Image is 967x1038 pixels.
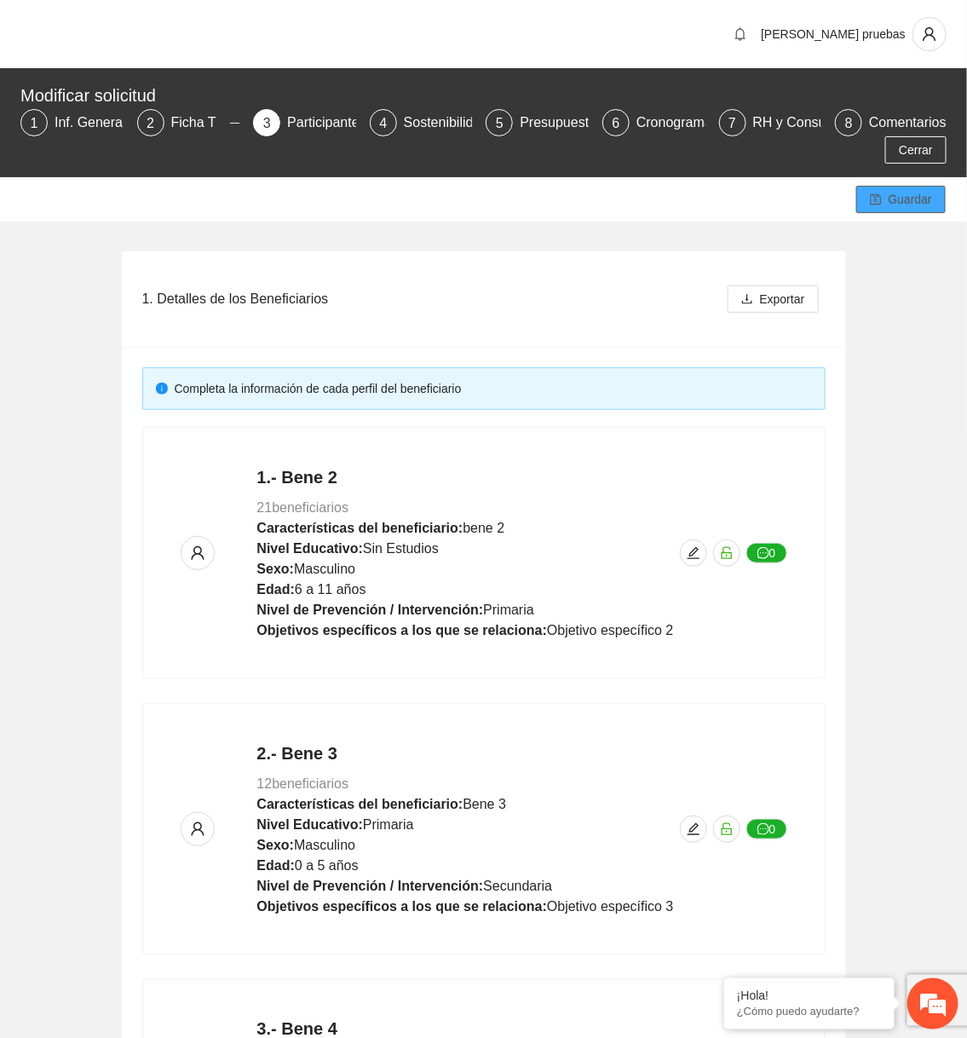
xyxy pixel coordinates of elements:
[370,109,473,136] div: 4Sostenibilidad
[181,545,214,561] span: user
[89,87,286,109] div: Chatee con nosotros ahora
[737,989,882,1003] div: ¡Hola!
[496,116,504,130] span: 5
[547,899,674,914] span: Objetivo específico 3
[913,26,946,42] span: user
[20,109,124,136] div: 1Inf. General
[889,190,932,209] span: Guardar
[547,623,674,637] span: Objetivo específico 2
[912,17,947,51] button: user
[147,116,154,130] span: 2
[9,465,325,525] textarea: Escriba su mensaje y pulse “Intro”
[856,186,946,213] button: saveGuardar
[257,582,295,597] strong: Edad:
[257,562,295,576] strong: Sexo:
[295,582,366,597] span: 6 a 11 años
[171,109,230,136] div: Ficha T
[287,109,380,136] div: Participantes
[737,1006,882,1018] p: ¿Cómo puedo ayudarte?
[486,109,589,136] div: 5Presupuesto
[728,27,753,41] span: bell
[257,797,463,811] strong: Características del beneficiario:
[294,838,355,852] span: Masculino
[181,536,215,570] button: user
[757,823,769,837] span: message
[681,546,706,560] span: edit
[602,109,705,136] div: 6Cronograma
[253,109,356,136] div: 3Participantes
[263,116,271,130] span: 3
[463,797,506,811] span: Bene 3
[713,816,740,843] button: unlock
[295,858,359,873] span: 0 a 5 años
[99,228,235,400] span: Estamos en línea.
[746,543,787,563] button: message0
[181,822,214,837] span: user
[257,603,484,617] strong: Nivel de Prevención / Intervención:
[714,546,740,560] span: unlock
[257,817,363,832] strong: Nivel Educativo:
[845,116,853,130] span: 8
[835,109,947,136] div: 8Comentarios
[279,9,320,49] div: Minimizar ventana de chat en vivo
[870,193,882,207] span: save
[714,822,740,836] span: unlock
[680,539,707,567] button: edit
[257,879,484,893] strong: Nivel de Prevención / Intervención:
[257,838,295,852] strong: Sexo:
[728,116,736,130] span: 7
[257,858,295,873] strong: Edad:
[257,465,674,489] h4: 1.- Bene 2
[885,136,947,164] button: Cerrar
[55,109,140,136] div: Inf. General
[760,290,805,309] span: Exportar
[753,109,873,136] div: RH y Consultores
[156,383,168,395] span: info-circle
[137,109,240,136] div: 2Ficha T
[757,547,769,561] span: message
[713,539,740,567] button: unlock
[257,623,548,637] strong: Objetivos específicos a los que se relaciona:
[257,776,349,791] span: 12 beneficiarios
[681,822,706,836] span: edit
[363,541,439,556] span: Sin Estudios
[181,812,215,846] button: user
[761,27,906,41] span: [PERSON_NAME] pruebas
[483,603,534,617] span: Primaria
[257,741,674,765] h4: 2.- Bene 3
[379,116,387,130] span: 4
[404,109,503,136] div: Sostenibilidad
[463,521,504,535] span: bene 2
[142,274,721,323] div: 1. Detalles de los Beneficiarios
[294,562,355,576] span: Masculino
[728,285,819,313] button: downloadExportar
[175,379,812,398] div: Completa la información de cada perfil del beneficiario
[257,500,349,515] span: 21 beneficiarios
[741,293,753,307] span: download
[719,109,822,136] div: 7RH y Consultores
[613,116,620,130] span: 6
[363,817,414,832] span: Primaria
[636,109,726,136] div: Cronograma
[257,521,463,535] strong: Características del beneficiario:
[257,541,363,556] strong: Nivel Educativo:
[20,82,936,109] div: Modificar solicitud
[483,879,552,893] span: Secundaria
[31,116,38,130] span: 1
[257,899,548,914] strong: Objetivos específicos a los que se relaciona:
[746,819,787,839] button: message0
[727,20,754,48] button: bell
[680,816,707,843] button: edit
[899,141,933,159] span: Cerrar
[869,109,947,136] div: Comentarios
[520,109,610,136] div: Presupuesto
